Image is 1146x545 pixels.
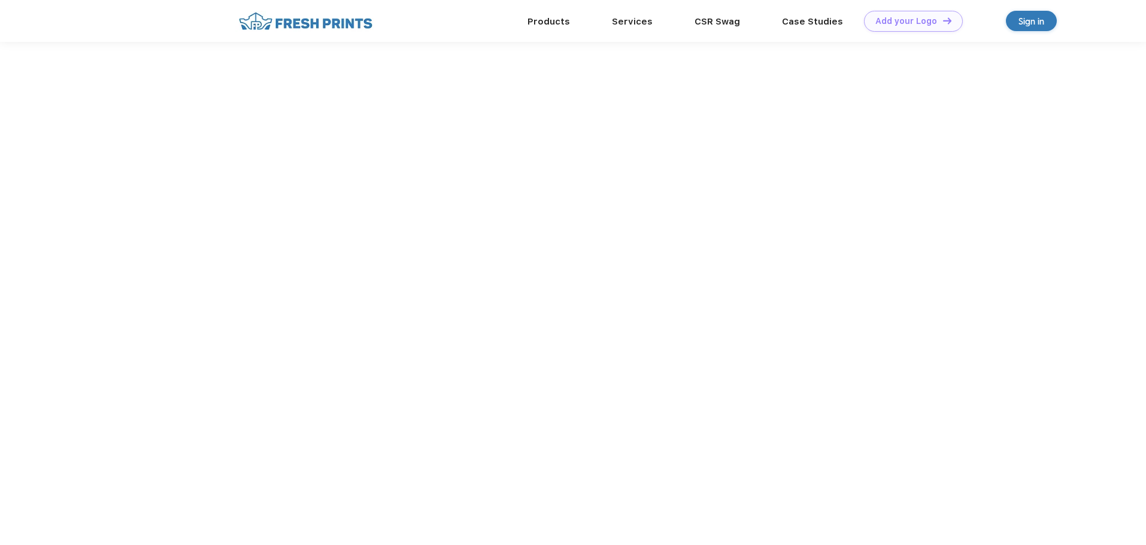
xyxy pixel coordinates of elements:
[875,16,937,26] div: Add your Logo
[527,16,570,27] a: Products
[1006,11,1057,31] a: Sign in
[943,17,951,24] img: DT
[235,11,376,32] img: fo%20logo%202.webp
[1018,14,1044,28] div: Sign in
